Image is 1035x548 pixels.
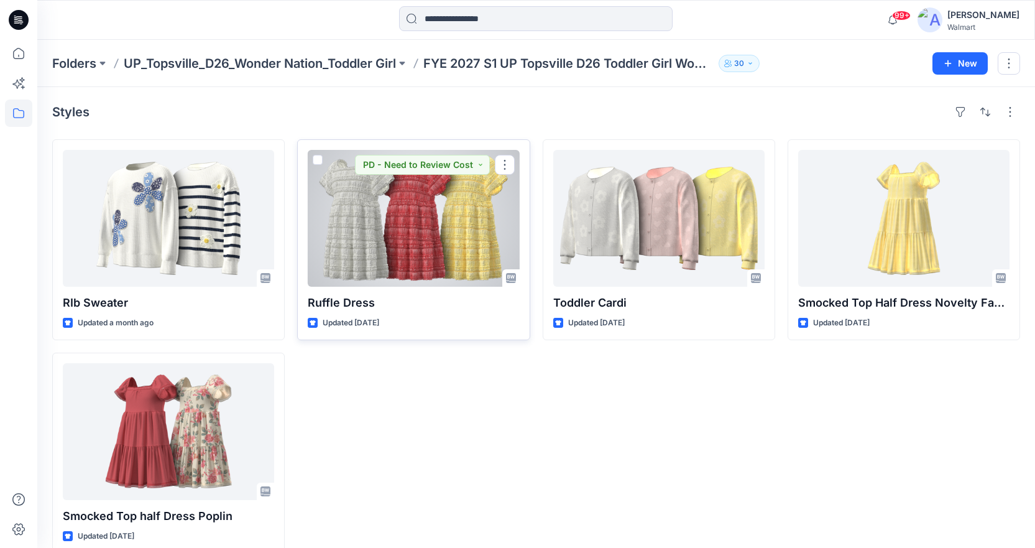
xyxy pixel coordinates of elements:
[553,150,765,287] a: Toddler Cardi
[323,317,379,330] p: Updated [DATE]
[78,317,154,330] p: Updated a month ago
[63,294,274,312] p: RIb Sweater
[813,317,870,330] p: Updated [DATE]
[734,57,744,70] p: 30
[423,55,714,72] p: FYE 2027 S1 UP Topsville D26 Toddler Girl Wonder Nation
[568,317,625,330] p: Updated [DATE]
[798,294,1010,312] p: Smocked Top Half Dress Novelty Fabric
[553,294,765,312] p: Toddler Cardi
[308,294,519,312] p: Ruffle Dress
[918,7,942,32] img: avatar
[63,363,274,500] a: Smocked Top half Dress Poplin
[947,7,1019,22] div: [PERSON_NAME]
[719,55,760,72] button: 30
[798,150,1010,287] a: Smocked Top Half Dress Novelty Fabric
[124,55,396,72] a: UP_Topsville_D26_Wonder Nation_Toddler Girl
[52,104,90,119] h4: Styles
[308,150,519,287] a: Ruffle Dress
[947,22,1019,32] div: Walmart
[78,530,134,543] p: Updated [DATE]
[892,11,911,21] span: 99+
[63,150,274,287] a: RIb Sweater
[932,52,988,75] button: New
[52,55,96,72] a: Folders
[63,508,274,525] p: Smocked Top half Dress Poplin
